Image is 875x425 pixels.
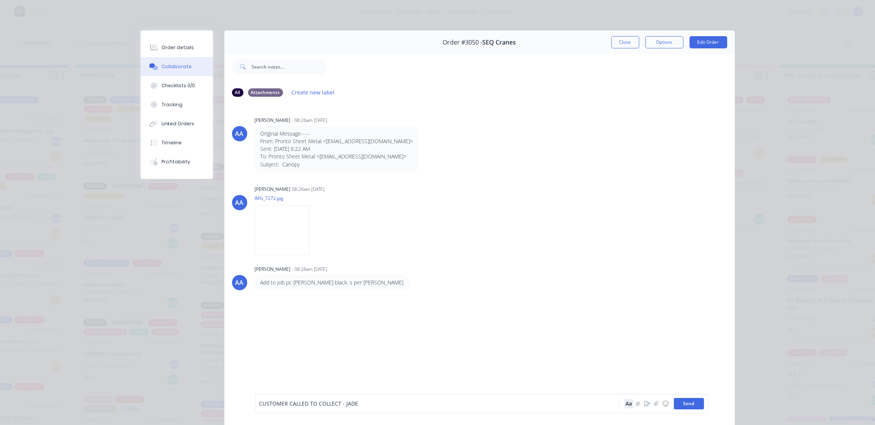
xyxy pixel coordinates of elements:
[292,186,325,193] div: 08:26am [DATE]
[288,87,339,97] button: Create new label
[162,139,182,146] div: Timeline
[633,399,643,408] button: @
[645,36,683,48] button: Options
[248,88,283,97] div: Attachments
[611,36,639,48] button: Close
[162,44,194,51] div: Order details
[674,398,704,409] button: Send
[162,101,182,108] div: Tracking
[162,158,190,165] div: Profitability
[483,39,516,46] span: SEQ Cranes
[141,152,213,171] button: Profitability
[235,278,244,287] div: AA
[162,120,194,127] div: Linked Orders
[162,63,192,70] div: Collaborate
[162,82,195,89] div: Checklists 0/0
[689,36,727,48] button: Edit Order
[292,117,328,124] div: - 08:26am [DATE]
[624,399,633,408] button: Aa
[141,114,213,133] button: Linked Orders
[261,130,413,168] p: Original Message----- From: Pronto Sheet Metal <[EMAIL_ADDRESS][DOMAIN_NAME]> Sent: [DATE] 8:22 A...
[235,129,244,138] div: AA
[255,266,291,273] div: [PERSON_NAME]
[292,266,328,273] div: - 08:26am [DATE]
[661,399,670,408] button: ☺
[141,38,213,57] button: Order details
[252,59,327,74] input: Search notes...
[141,95,213,114] button: Tracking
[261,279,404,286] p: Add to job pc [PERSON_NAME] black. s per [PERSON_NAME]
[443,39,483,46] span: Order #3050 -
[255,186,291,193] div: [PERSON_NAME]
[141,133,213,152] button: Timeline
[235,198,244,207] div: AA
[259,400,358,407] span: CUSTOMER CALLED TO COLLECT - JADE
[255,117,291,124] div: [PERSON_NAME]
[232,88,243,97] div: All
[141,76,213,95] button: Checklists 0/0
[255,195,317,201] p: IMG_7272.jpg
[141,57,213,76] button: Collaborate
